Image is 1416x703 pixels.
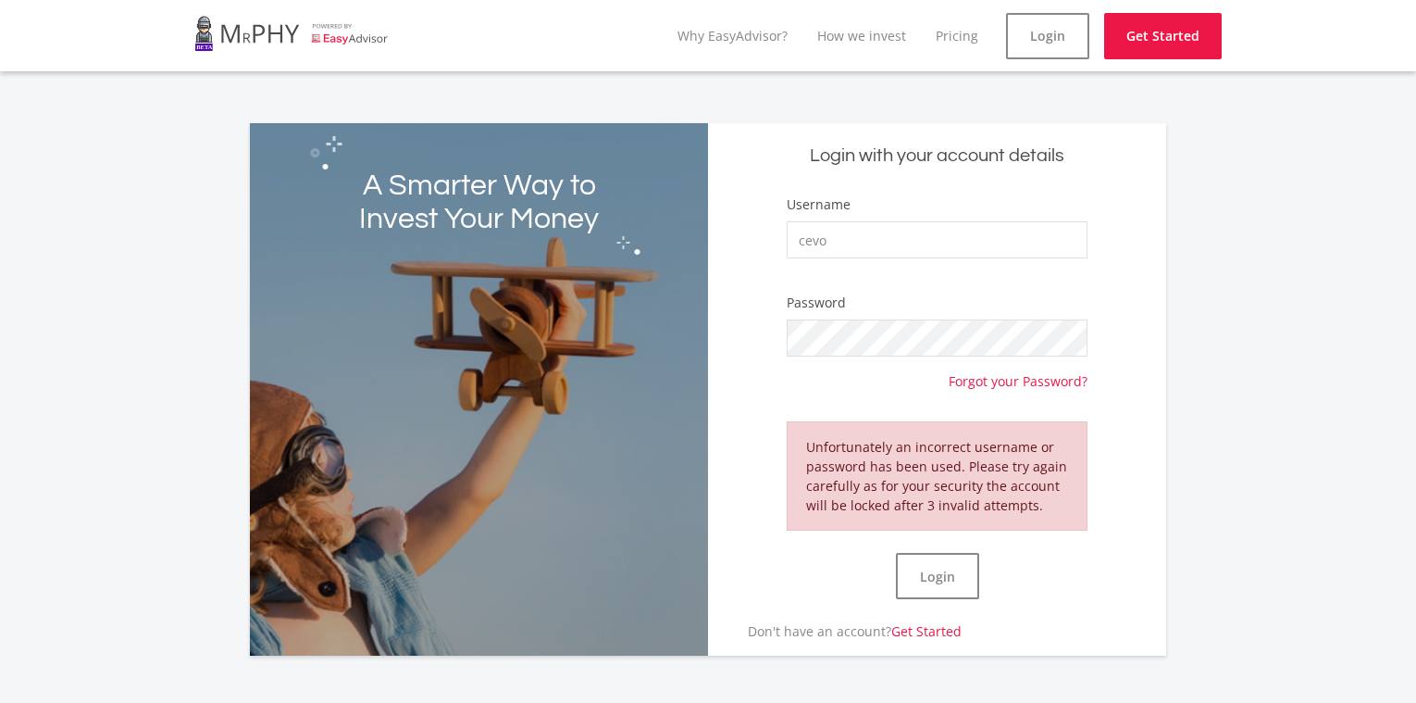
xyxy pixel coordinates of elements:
[949,357,1087,391] a: Forgot your Password?
[342,169,616,236] h2: A Smarter Way to Invest Your Money
[787,195,851,214] label: Username
[787,294,846,312] label: Password
[1006,13,1089,59] a: Login
[677,27,788,44] a: Why EasyAdvisor?
[896,553,979,599] button: Login
[722,144,1152,169] h5: Login with your account details
[891,622,962,640] a: Get Started
[817,27,906,44] a: How we invest
[936,27,978,44] a: Pricing
[1104,13,1222,59] a: Get Started
[787,421,1088,531] div: Unfortunately an incorrect username or password has been used. Please try again carefully as for ...
[708,621,962,641] p: Don't have an account?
